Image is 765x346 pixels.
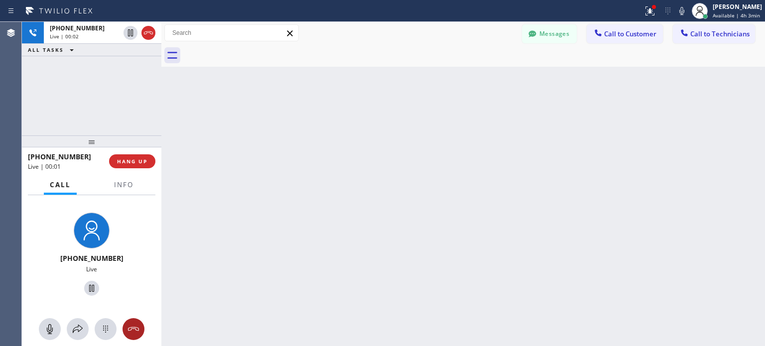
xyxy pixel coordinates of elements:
button: Mute [39,318,61,340]
span: HANG UP [117,158,147,165]
span: Info [114,180,133,189]
button: Info [108,175,139,195]
button: Call [44,175,77,195]
button: Hold Customer [84,281,99,296]
button: Messages [522,24,577,43]
span: Live | 00:02 [50,33,79,40]
input: Search [165,25,298,41]
span: ALL TASKS [28,46,64,53]
span: [PHONE_NUMBER] [28,152,91,161]
button: ALL TASKS [22,44,84,56]
button: Mute [675,4,689,18]
span: Call to Customer [604,29,656,38]
button: Hang up [141,26,155,40]
span: Call to Technicians [690,29,750,38]
span: Available | 4h 3min [713,12,760,19]
button: Hang up [123,318,144,340]
button: Open dialpad [95,318,117,340]
button: Call to Technicians [673,24,755,43]
button: Hold Customer [124,26,137,40]
button: Open directory [67,318,89,340]
span: [PHONE_NUMBER] [50,24,105,32]
button: HANG UP [109,154,155,168]
div: [PERSON_NAME] [713,2,762,11]
span: Live | 00:01 [28,162,61,171]
span: [PHONE_NUMBER] [60,253,124,263]
span: Live [86,265,97,273]
button: Call to Customer [587,24,663,43]
span: Call [50,180,71,189]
